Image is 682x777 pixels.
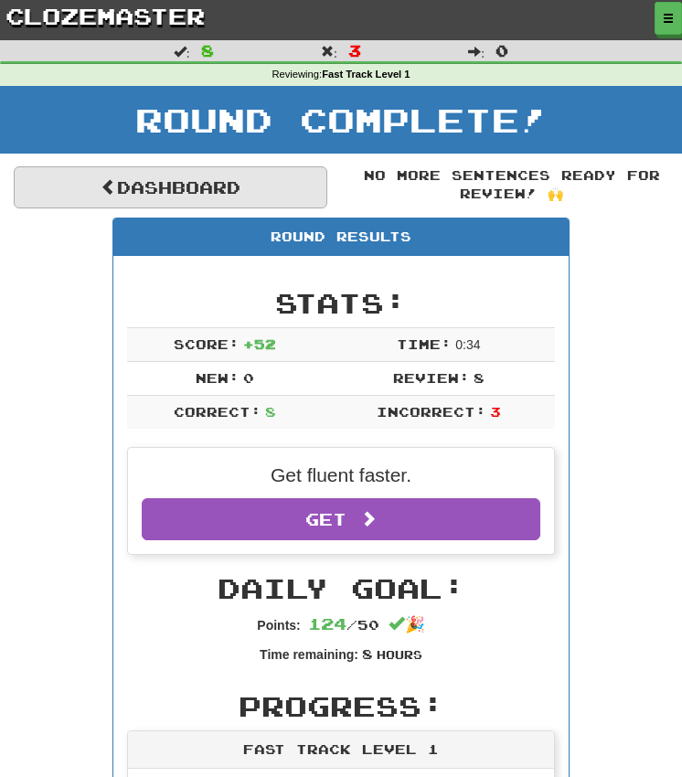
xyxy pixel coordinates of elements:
span: 0 [496,41,508,59]
span: 8 [362,646,373,662]
span: 124 [308,613,346,633]
a: Dashboard [14,166,327,208]
strong: Fast Track Level 1 [322,69,410,80]
span: 3 [348,41,361,59]
span: Score: [174,336,240,352]
strong: Time remaining: [260,647,358,662]
span: 0 [243,370,254,386]
small: Hours [377,648,422,661]
span: : [468,45,485,58]
span: 8 [265,404,276,420]
span: Review: [393,370,470,386]
div: Round Results [113,218,569,256]
p: Get fluent faster. [142,462,540,489]
span: 8 [474,370,485,386]
span: + 52 [243,336,276,352]
span: 0 : 34 [455,337,480,352]
div: No more sentences ready for review! 🙌 [355,166,668,203]
span: Incorrect: [377,404,486,420]
span: 🎉 [389,615,425,633]
span: 3 [490,404,501,420]
span: Time: [397,336,452,352]
strong: Points: [257,618,300,633]
h1: Round Complete! [6,101,676,138]
span: New: [196,370,240,386]
span: : [321,45,337,58]
span: : [174,45,190,58]
span: 8 [201,41,214,59]
div: Fast Track Level 1 [128,731,554,769]
h2: Progress: [127,691,555,721]
span: Correct: [174,404,261,420]
span: / 50 [308,617,379,633]
h2: Daily Goal: [127,573,555,603]
a: Get [142,498,540,540]
h2: Stats: [127,288,555,318]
